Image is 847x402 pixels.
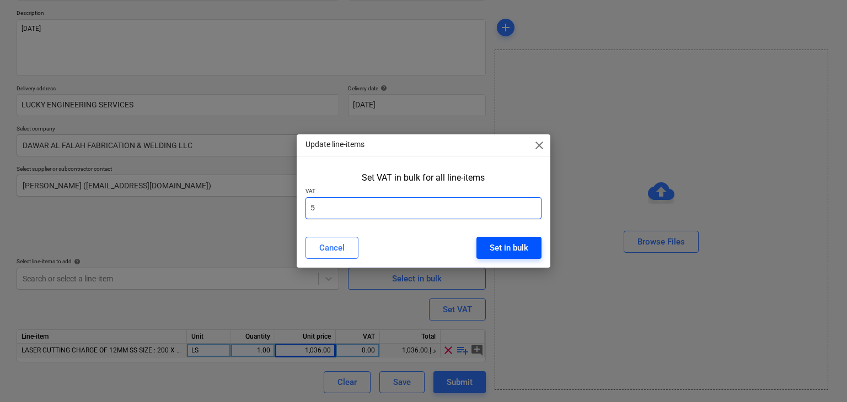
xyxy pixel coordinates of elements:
button: Cancel [305,237,358,259]
iframe: Chat Widget [792,349,847,402]
p: VAT [305,187,542,197]
div: Set VAT in bulk for all line-items [362,172,485,183]
input: VAT [305,197,542,219]
div: Set in bulk [490,241,528,255]
div: Cancel [319,241,345,255]
p: Update line-items [305,139,364,150]
button: Set in bulk [476,237,542,259]
span: close [533,139,546,152]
